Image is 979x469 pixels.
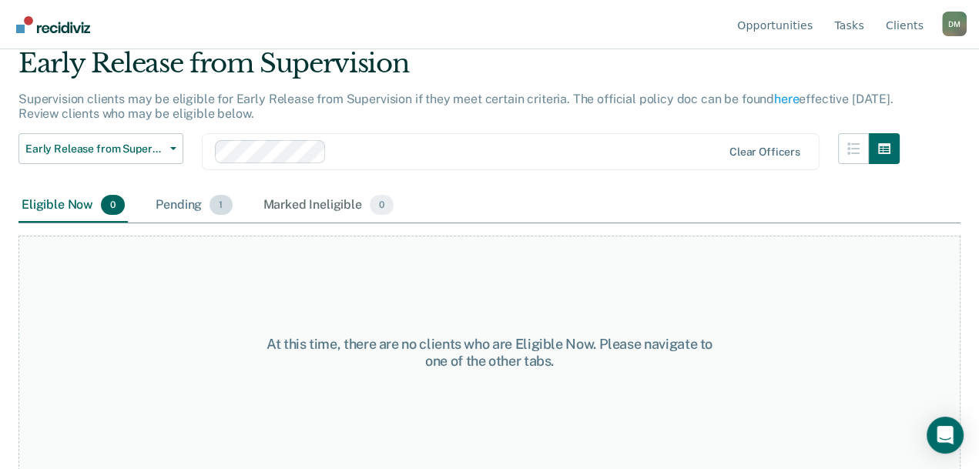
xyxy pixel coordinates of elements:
[16,16,90,33] img: Recidiviz
[927,417,964,454] div: Open Intercom Messenger
[18,189,128,223] div: Eligible Now0
[101,195,125,215] span: 0
[18,92,894,121] p: Supervision clients may be eligible for Early Release from Supervision if they meet certain crite...
[18,133,183,164] button: Early Release from Supervision
[729,146,800,159] div: Clear officers
[942,12,967,36] div: D M
[210,195,232,215] span: 1
[254,336,725,369] div: At this time, there are no clients who are Eligible Now. Please navigate to one of the other tabs.
[18,48,900,92] div: Early Release from Supervision
[153,189,235,223] div: Pending1
[942,12,967,36] button: Profile dropdown button
[25,142,164,156] span: Early Release from Supervision
[774,92,799,106] a: here
[260,189,397,223] div: Marked Ineligible0
[370,195,394,215] span: 0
